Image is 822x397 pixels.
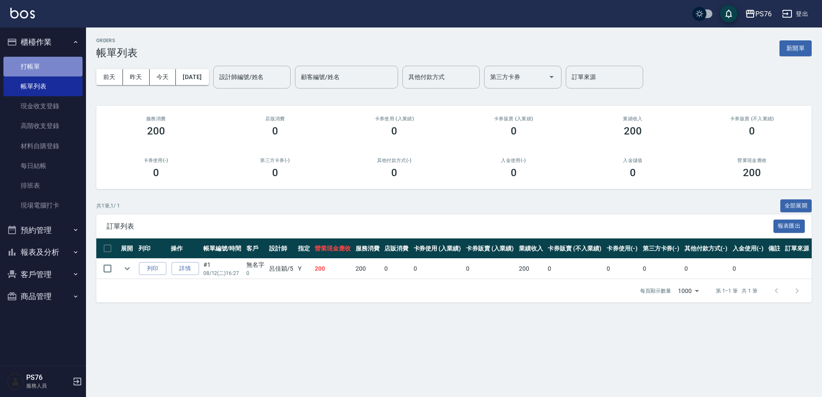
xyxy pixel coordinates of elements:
h2: 其他付款方式(-) [345,158,444,163]
th: 店販消費 [382,238,411,259]
span: 訂單列表 [107,222,773,231]
a: 高階收支登錄 [3,116,83,136]
th: 第三方卡券(-) [641,238,682,259]
h3: 0 [153,167,159,179]
th: 帳單編號/時間 [201,238,245,259]
button: PS76 [742,5,775,23]
button: 預約管理 [3,219,83,241]
button: 櫃檯作業 [3,31,83,53]
a: 新開單 [779,44,812,52]
img: Person [7,373,24,390]
h3: 服務消費 [107,116,205,122]
button: expand row [121,262,134,275]
button: save [720,5,737,22]
th: 入金使用(-) [730,238,766,259]
h2: 入金使用(-) [464,158,563,163]
td: 200 [313,259,354,279]
button: 前天 [96,69,123,85]
h2: 卡券使用 (入業績) [345,116,444,122]
p: 每頁顯示數量 [640,287,671,295]
th: 展開 [119,238,136,259]
th: 客戶 [244,238,267,259]
th: 服務消費 [353,238,382,259]
th: 業績收入 [517,238,546,259]
td: 0 [604,259,640,279]
h2: 營業現金應收 [703,158,801,163]
th: 卡券使用(-) [604,238,640,259]
h3: 0 [630,167,636,179]
th: 卡券使用 (入業績) [411,238,464,259]
th: 卡券販賣 (入業績) [464,238,517,259]
td: 0 [411,259,464,279]
h2: 店販消費 [226,116,324,122]
h2: ORDERS [96,38,138,43]
button: Open [545,70,558,84]
td: 0 [464,259,517,279]
button: 列印 [139,262,166,275]
a: 材料自購登錄 [3,136,83,156]
h3: 0 [511,125,517,137]
h2: 業績收入 [583,116,682,122]
a: 每日結帳 [3,156,83,176]
button: 全部展開 [780,199,812,213]
div: PS76 [755,9,772,19]
img: Logo [10,8,35,18]
h3: 0 [749,125,755,137]
td: Y [296,259,313,279]
p: 第 1–1 筆 共 1 筆 [716,287,758,295]
th: 卡券販賣 (不入業績) [546,238,604,259]
th: 指定 [296,238,313,259]
th: 訂單來源 [783,238,812,259]
button: 昨天 [123,69,150,85]
h3: 200 [743,167,761,179]
a: 詳情 [172,262,199,275]
h3: 0 [391,125,397,137]
th: 其他付款方式(-) [682,238,730,259]
td: 200 [353,259,382,279]
a: 帳單列表 [3,76,83,96]
td: 0 [730,259,766,279]
button: 客戶管理 [3,263,83,286]
h3: 200 [147,125,165,137]
h3: 0 [511,167,517,179]
button: 商品管理 [3,285,83,308]
div: 無名字 [246,260,265,269]
td: 200 [517,259,546,279]
button: [DATE] [176,69,209,85]
h3: 帳單列表 [96,47,138,59]
h3: 0 [272,125,278,137]
p: 共 1 筆, 1 / 1 [96,202,120,210]
a: 現金收支登錄 [3,96,83,116]
h3: 0 [391,167,397,179]
h2: 卡券使用(-) [107,158,205,163]
h2: 入金儲值 [583,158,682,163]
a: 報表匯出 [773,222,805,230]
td: #1 [201,259,245,279]
td: 0 [641,259,682,279]
p: 08/12 (二) 16:27 [203,269,242,277]
th: 操作 [169,238,201,259]
td: 0 [682,259,730,279]
th: 備註 [766,238,783,259]
td: 0 [546,259,604,279]
a: 打帳單 [3,57,83,76]
button: 登出 [779,6,812,22]
button: 今天 [150,69,176,85]
th: 列印 [136,238,169,259]
h5: PS76 [26,373,70,382]
a: 現場電腦打卡 [3,195,83,215]
a: 排班表 [3,176,83,195]
h2: 卡券販賣 (不入業績) [703,116,801,122]
th: 營業現金應收 [313,238,354,259]
button: 報表匯出 [773,220,805,233]
td: 0 [382,259,411,279]
p: 0 [246,269,265,277]
h2: 卡券販賣 (入業績) [464,116,563,122]
h3: 200 [624,125,642,137]
button: 新開單 [779,40,812,56]
p: 服務人員 [26,382,70,390]
td: 呂佳穎 /5 [267,259,296,279]
h2: 第三方卡券(-) [226,158,324,163]
button: 報表及分析 [3,241,83,263]
div: 1000 [675,279,702,302]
